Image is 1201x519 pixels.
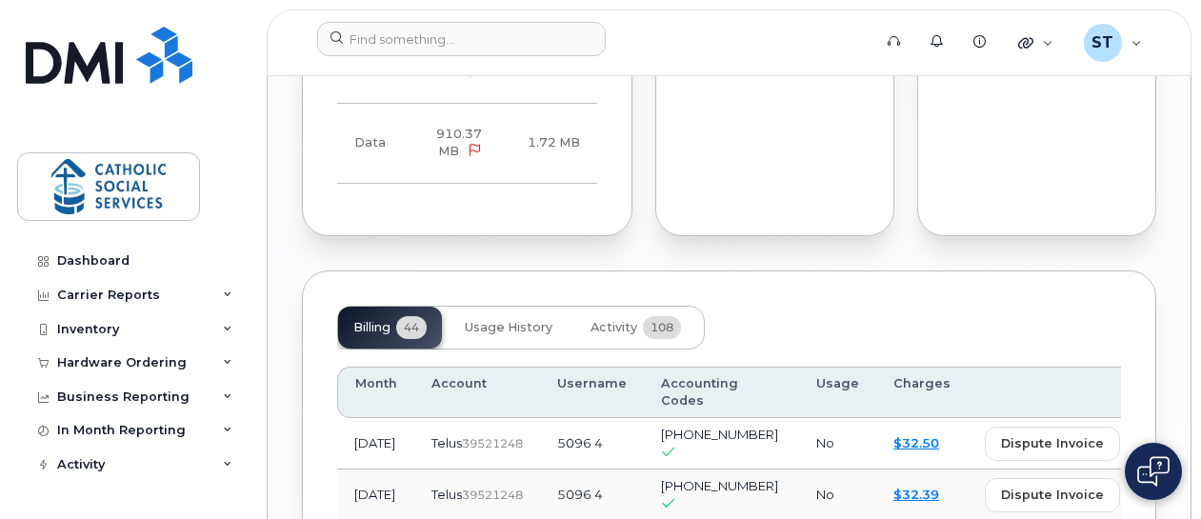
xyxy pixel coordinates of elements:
[643,316,681,339] span: 108
[1005,24,1067,62] div: Quicklinks
[985,427,1120,461] button: dispute invoice
[465,320,552,335] span: Usage History
[431,487,462,502] span: Telus
[893,487,939,502] a: $32.39
[540,418,644,469] td: 5096 4
[540,367,644,419] th: Username
[799,367,876,419] th: Usage
[1001,486,1104,504] span: dispute invoice
[499,104,597,184] td: 1.72 MB
[337,104,407,184] td: Data
[462,436,523,450] span: 39521248
[462,488,523,502] span: 39521248
[799,418,876,469] td: No
[1001,434,1104,452] span: dispute invoice
[985,478,1120,512] button: dispute invoice
[1091,31,1113,54] span: ST
[893,435,939,450] a: $32.50
[436,127,482,158] span: 910.37 MB
[661,427,778,442] span: [PHONE_NUMBER]
[1137,456,1170,487] img: Open chat
[317,22,606,56] input: Find something...
[337,367,414,419] th: Month
[661,478,778,493] span: [PHONE_NUMBER]
[590,320,637,335] span: Activity
[644,367,799,419] th: Accounting Codes
[431,435,462,450] span: Telus
[337,418,414,469] td: [DATE]
[1071,24,1155,62] div: Scott Taylor
[414,367,540,419] th: Account
[876,367,968,419] th: Charges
